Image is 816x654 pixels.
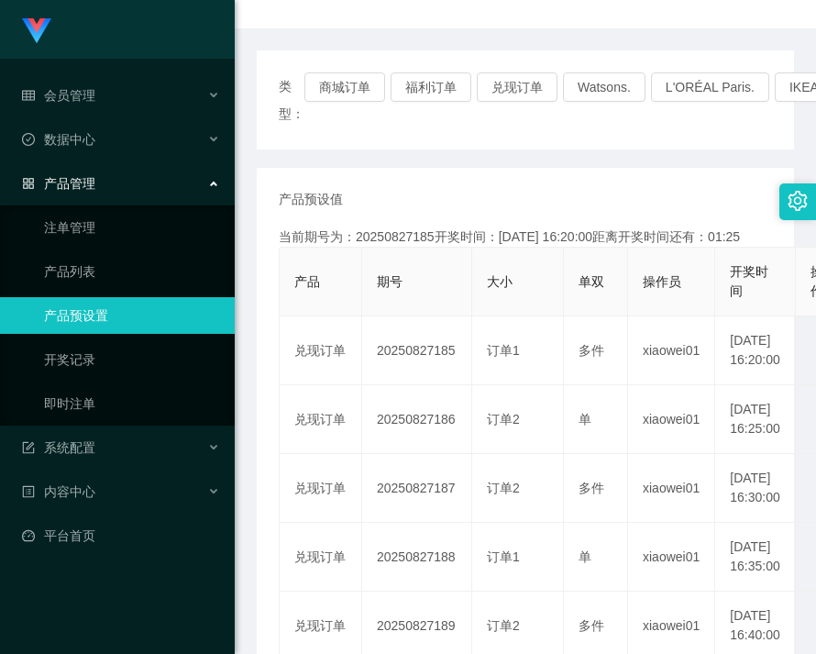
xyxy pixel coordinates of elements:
[715,523,796,592] td: [DATE] 16:35:00
[715,316,796,385] td: [DATE] 16:20:00
[280,454,362,523] td: 兑现订单
[579,343,604,358] span: 多件
[563,72,645,102] button: Watsons.
[579,412,591,427] span: 单
[44,341,220,378] a: 开奖记录
[715,385,796,454] td: [DATE] 16:25:00
[22,484,95,499] span: 内容中心
[294,274,320,289] span: 产品
[22,441,35,454] i: 图标: form
[279,227,772,247] div: 当前期号为：20250827185开奖时间：[DATE] 16:20:00距离开奖时间还有：01:25
[280,316,362,385] td: 兑现订单
[22,440,95,455] span: 系统配置
[477,72,557,102] button: 兑现订单
[22,133,35,146] i: 图标: check-circle-o
[643,274,681,289] span: 操作员
[362,316,472,385] td: 20250827185
[628,454,715,523] td: xiaowei01
[628,523,715,592] td: xiaowei01
[22,176,95,191] span: 产品管理
[628,385,715,454] td: xiaowei01
[487,343,520,358] span: 订单1
[377,274,402,289] span: 期号
[280,523,362,592] td: 兑现订单
[730,264,768,298] span: 开奖时间
[279,72,304,127] span: 类型：
[391,72,471,102] button: 福利订单
[579,481,604,495] span: 多件
[788,191,808,211] i: 图标: setting
[279,190,343,209] span: 产品预设值
[22,132,95,147] span: 数据中心
[304,72,385,102] button: 商城订单
[579,274,604,289] span: 单双
[579,618,604,633] span: 多件
[715,454,796,523] td: [DATE] 16:30:00
[44,209,220,246] a: 注单管理
[22,88,95,103] span: 会员管理
[44,385,220,422] a: 即时注单
[362,523,472,592] td: 20250827188
[628,316,715,385] td: xiaowei01
[22,18,51,44] img: logo.9652507e.png
[22,89,35,102] i: 图标: table
[579,549,591,564] span: 单
[44,253,220,290] a: 产品列表
[651,72,769,102] button: L'ORÉAL Paris.
[362,454,472,523] td: 20250827187
[22,517,220,554] a: 图标: dashboard平台首页
[362,385,472,454] td: 20250827186
[22,177,35,190] i: 图标: appstore-o
[280,385,362,454] td: 兑现订单
[487,618,520,633] span: 订单2
[22,485,35,498] i: 图标: profile
[487,274,513,289] span: 大小
[44,297,220,334] a: 产品预设置
[487,549,520,564] span: 订单1
[487,481,520,495] span: 订单2
[487,412,520,427] span: 订单2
